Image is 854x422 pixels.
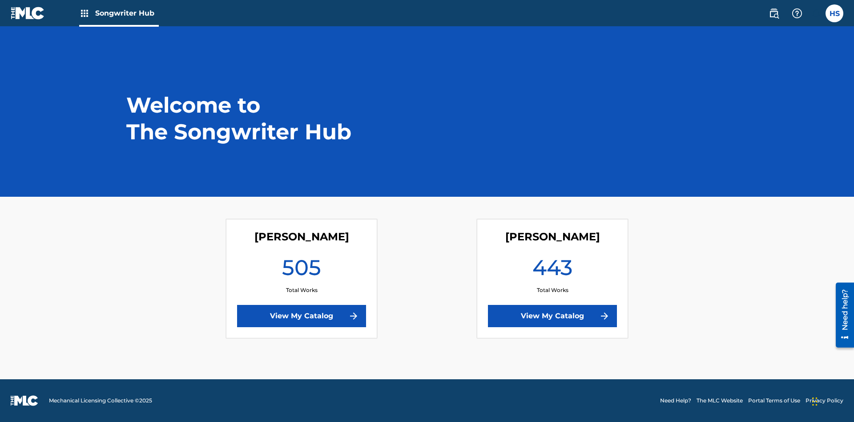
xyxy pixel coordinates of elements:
[748,397,800,405] a: Portal Terms of Use
[95,8,159,18] span: Songwriter Hub
[537,286,568,294] p: Total Works
[812,388,818,415] div: Drag
[765,4,783,22] a: Public Search
[286,286,318,294] p: Total Works
[254,230,349,243] h4: Lorna Singerton
[49,397,152,405] span: Mechanical Licensing Collective © 2025
[282,254,321,286] h1: 505
[237,305,366,327] a: View My Catalog
[505,230,600,243] h4: Toby Songwriter
[811,9,820,18] div: Notifications
[697,397,743,405] a: The MLC Website
[532,254,572,286] h1: 443
[826,4,843,22] div: User Menu
[599,311,610,321] img: f7272a7cc735f4ea7f67.svg
[792,8,802,19] img: help
[769,8,779,19] img: search
[11,395,38,406] img: logo
[488,305,617,327] a: View My Catalog
[810,379,854,422] iframe: Chat Widget
[79,8,90,19] img: Top Rightsholders
[11,7,45,20] img: MLC Logo
[806,397,843,405] a: Privacy Policy
[348,311,359,321] img: f7272a7cc735f4ea7f67.svg
[660,397,691,405] a: Need Help?
[829,279,854,352] iframe: Resource Center
[126,92,353,145] h1: Welcome to The Songwriter Hub
[788,4,806,22] div: Help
